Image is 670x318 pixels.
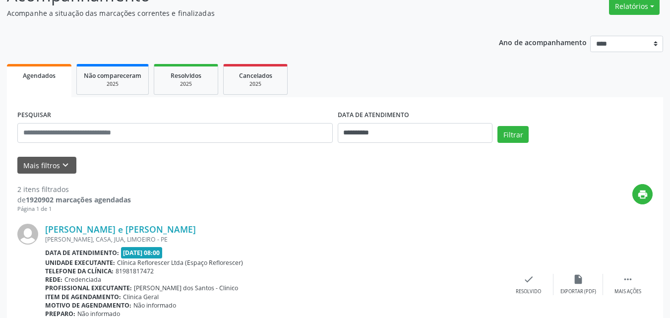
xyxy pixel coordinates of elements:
i: check [523,274,534,285]
i: insert_drive_file [573,274,584,285]
div: [PERSON_NAME], CASA, JUA, LIMOEIRO - PE [45,235,504,244]
button: Mais filtroskeyboard_arrow_down [17,157,76,174]
a: [PERSON_NAME] e [PERSON_NAME] [45,224,196,235]
span: 81981817472 [116,267,154,275]
span: Cancelados [239,71,272,80]
img: img [17,224,38,245]
i: keyboard_arrow_down [60,160,71,171]
span: Clinica Geral [123,293,159,301]
div: Resolvido [516,288,541,295]
div: 2025 [161,80,211,88]
i:  [622,274,633,285]
span: Resolvidos [171,71,201,80]
span: Não informado [77,310,120,318]
p: Ano de acompanhamento [499,36,587,48]
span: [PERSON_NAME] dos Santos - Clinico [134,284,238,292]
b: Profissional executante: [45,284,132,292]
i: print [637,189,648,200]
b: Telefone da clínica: [45,267,114,275]
b: Item de agendamento: [45,293,121,301]
strong: 1920902 marcações agendadas [26,195,131,204]
b: Motivo de agendamento: [45,301,131,310]
b: Rede: [45,275,62,284]
span: Agendados [23,71,56,80]
div: Exportar (PDF) [560,288,596,295]
div: 2 itens filtrados [17,184,131,194]
p: Acompanhe a situação das marcações correntes e finalizadas [7,8,466,18]
span: Clínica Reflorescer Ltda (Espaço Reflorescer) [117,258,243,267]
span: [DATE] 08:00 [121,247,163,258]
div: 2025 [231,80,280,88]
button: Filtrar [497,126,529,143]
span: Não informado [133,301,176,310]
div: de [17,194,131,205]
span: Credenciada [64,275,101,284]
div: 2025 [84,80,141,88]
label: DATA DE ATENDIMENTO [338,108,409,123]
div: Mais ações [614,288,641,295]
div: Página 1 de 1 [17,205,131,213]
span: Não compareceram [84,71,141,80]
button: print [632,184,653,204]
b: Preparo: [45,310,75,318]
label: PESQUISAR [17,108,51,123]
b: Data de atendimento: [45,249,119,257]
b: Unidade executante: [45,258,115,267]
